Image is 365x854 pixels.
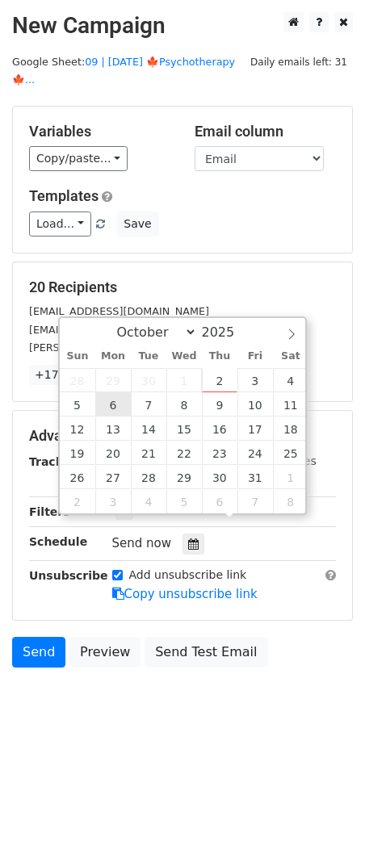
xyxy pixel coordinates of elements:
span: October 12, 2025 [60,417,95,441]
a: Copy unsubscribe link [112,587,258,601]
span: November 5, 2025 [166,489,202,513]
span: Mon [95,351,131,362]
span: October 3, 2025 [237,368,273,392]
a: Preview [69,637,141,668]
strong: Unsubscribe [29,569,108,582]
span: October 5, 2025 [60,392,95,417]
span: October 31, 2025 [237,465,273,489]
span: Sat [273,351,308,362]
span: Wed [166,351,202,362]
span: November 3, 2025 [95,489,131,513]
small: [PERSON_NAME][EMAIL_ADDRESS][DOMAIN_NAME] [29,341,295,354]
h5: Email column [195,123,336,140]
span: October 22, 2025 [166,441,202,465]
label: UTM Codes [253,453,316,470]
span: October 20, 2025 [95,441,131,465]
a: Daily emails left: 31 [245,56,353,68]
span: October 28, 2025 [131,465,166,489]
a: Templates [29,187,99,204]
a: Copy/paste... [29,146,128,171]
h5: 20 Recipients [29,278,336,296]
span: October 4, 2025 [273,368,308,392]
span: October 29, 2025 [166,465,202,489]
a: +17 more [29,365,97,385]
span: November 2, 2025 [60,489,95,513]
span: October 27, 2025 [95,465,131,489]
span: October 2, 2025 [202,368,237,392]
span: October 13, 2025 [95,417,131,441]
span: October 24, 2025 [237,441,273,465]
span: October 15, 2025 [166,417,202,441]
span: October 25, 2025 [273,441,308,465]
span: Fri [237,351,273,362]
span: October 16, 2025 [202,417,237,441]
input: Year [197,324,255,340]
a: Load... [29,211,91,237]
span: Sun [60,351,95,362]
span: October 14, 2025 [131,417,166,441]
h5: Variables [29,123,170,140]
a: 09 | [DATE] 🍁Psychotherapy🍁... [12,56,235,86]
small: [EMAIL_ADDRESS][DOMAIN_NAME] [29,324,209,336]
span: Tue [131,351,166,362]
span: October 7, 2025 [131,392,166,417]
span: Daily emails left: 31 [245,53,353,71]
span: October 26, 2025 [60,465,95,489]
span: October 21, 2025 [131,441,166,465]
span: November 7, 2025 [237,489,273,513]
span: September 28, 2025 [60,368,95,392]
span: October 1, 2025 [166,368,202,392]
h2: New Campaign [12,12,353,40]
span: October 11, 2025 [273,392,308,417]
span: October 17, 2025 [237,417,273,441]
h5: Advanced [29,427,336,445]
span: Send now [112,536,172,550]
span: October 6, 2025 [95,392,131,417]
span: October 9, 2025 [202,392,237,417]
button: Save [116,211,158,237]
span: October 19, 2025 [60,441,95,465]
small: Google Sheet: [12,56,235,86]
span: September 30, 2025 [131,368,166,392]
span: October 23, 2025 [202,441,237,465]
small: [EMAIL_ADDRESS][DOMAIN_NAME] [29,305,209,317]
span: November 8, 2025 [273,489,308,513]
strong: Schedule [29,535,87,548]
span: November 4, 2025 [131,489,166,513]
span: October 10, 2025 [237,392,273,417]
iframe: Chat Widget [284,777,365,854]
a: Send Test Email [145,637,267,668]
span: October 30, 2025 [202,465,237,489]
a: Send [12,637,65,668]
span: Thu [202,351,237,362]
span: September 29, 2025 [95,368,131,392]
strong: Tracking [29,455,83,468]
label: Add unsubscribe link [129,567,247,584]
strong: Filters [29,505,70,518]
span: October 18, 2025 [273,417,308,441]
span: October 8, 2025 [166,392,202,417]
span: November 1, 2025 [273,465,308,489]
span: November 6, 2025 [202,489,237,513]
